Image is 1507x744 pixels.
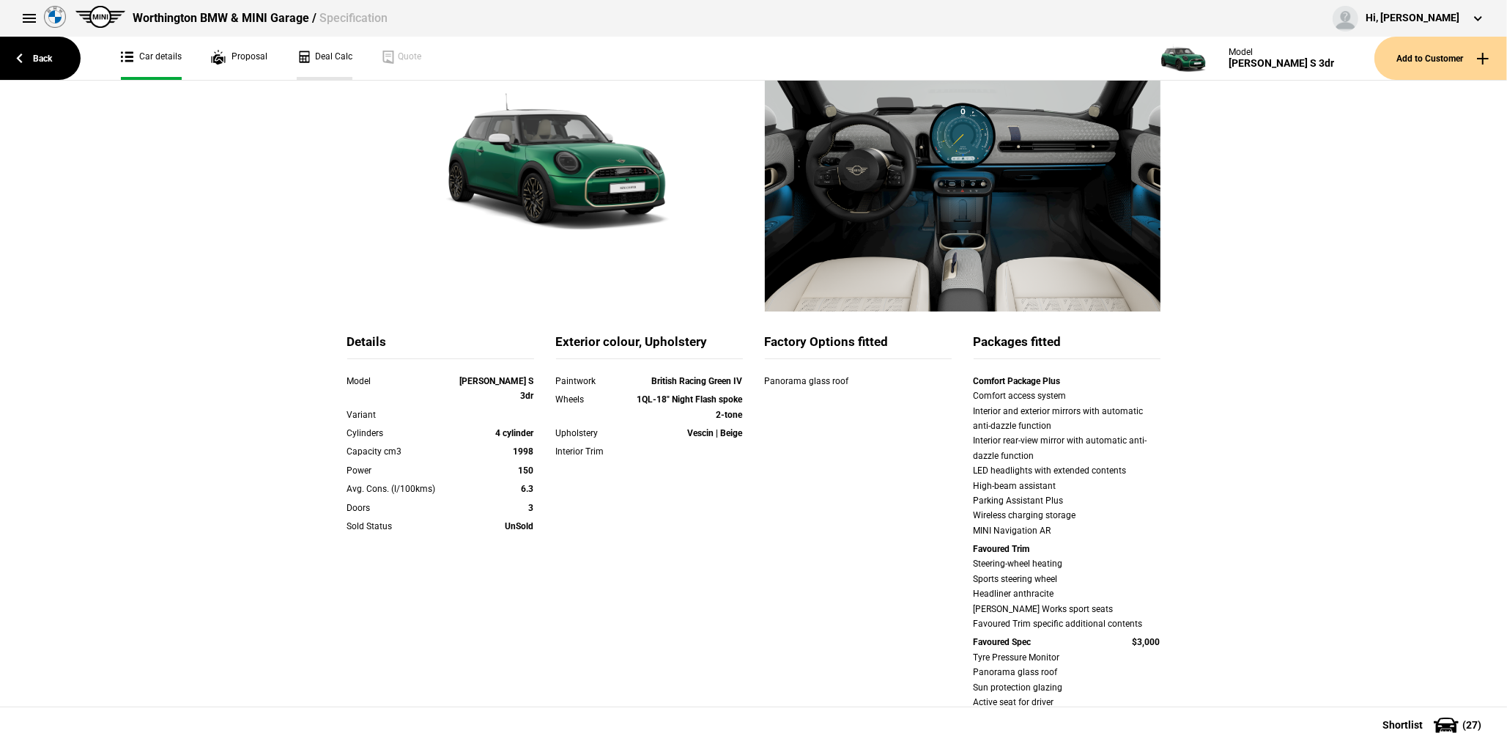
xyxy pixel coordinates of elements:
div: Avg. Cons. (l/100kms) [347,482,459,496]
div: Sold Status [347,519,459,534]
strong: UnSold [506,521,534,531]
div: Model [1229,47,1334,57]
strong: [PERSON_NAME] S 3dr [460,376,534,401]
div: Upholstery [556,426,631,441]
strong: 3 [529,503,534,513]
div: Capacity cm3 [347,444,459,459]
a: Car details [121,37,182,80]
div: Variant [347,408,459,422]
div: Worthington BMW & MINI Garage / [133,10,388,26]
img: mini.png [75,6,125,28]
strong: 150 [519,465,534,476]
div: Paintwork [556,374,631,388]
strong: 6.3 [522,484,534,494]
strong: Favoured Spec [974,637,1032,647]
strong: British Racing Green IV [652,376,743,386]
img: bmw.png [44,6,66,28]
span: Specification [319,11,388,25]
div: Model [347,374,459,388]
button: Shortlist(27) [1360,707,1507,743]
div: Hi, [PERSON_NAME] [1366,11,1459,26]
strong: 4 cylinder [496,428,534,438]
div: Cylinders [347,426,459,441]
span: ( 27 ) [1462,720,1481,730]
div: Interior Trim [556,444,631,459]
strong: Comfort Package Plus [974,376,1061,386]
div: Packages fitted [974,334,1160,359]
div: [PERSON_NAME] S 3dr [1229,57,1334,70]
strong: Vescin | Beige [688,428,743,438]
div: Exterior colour, Upholstery [556,334,743,359]
button: Add to Customer [1374,37,1507,80]
div: Panorama glass roof [765,374,896,388]
div: Wheels [556,392,631,407]
strong: 1QL-18" Night Flash spoke 2-tone [637,394,743,419]
div: Factory Options fitted [765,334,952,359]
div: Doors [347,501,459,515]
span: Shortlist [1382,720,1423,730]
div: Details [347,334,534,359]
a: Deal Calc [297,37,352,80]
div: Steering-wheel heating Sports steering wheel Headliner anthracite [PERSON_NAME] Works sport seats... [974,556,1160,631]
strong: Favoured Trim [974,544,1030,554]
a: Proposal [211,37,267,80]
div: Comfort access system Interior and exterior mirrors with automatic anti-dazzle function Interior ... [974,388,1160,538]
strong: $3,000 [1133,637,1160,647]
strong: 1998 [514,446,534,457]
div: Power [347,463,459,478]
